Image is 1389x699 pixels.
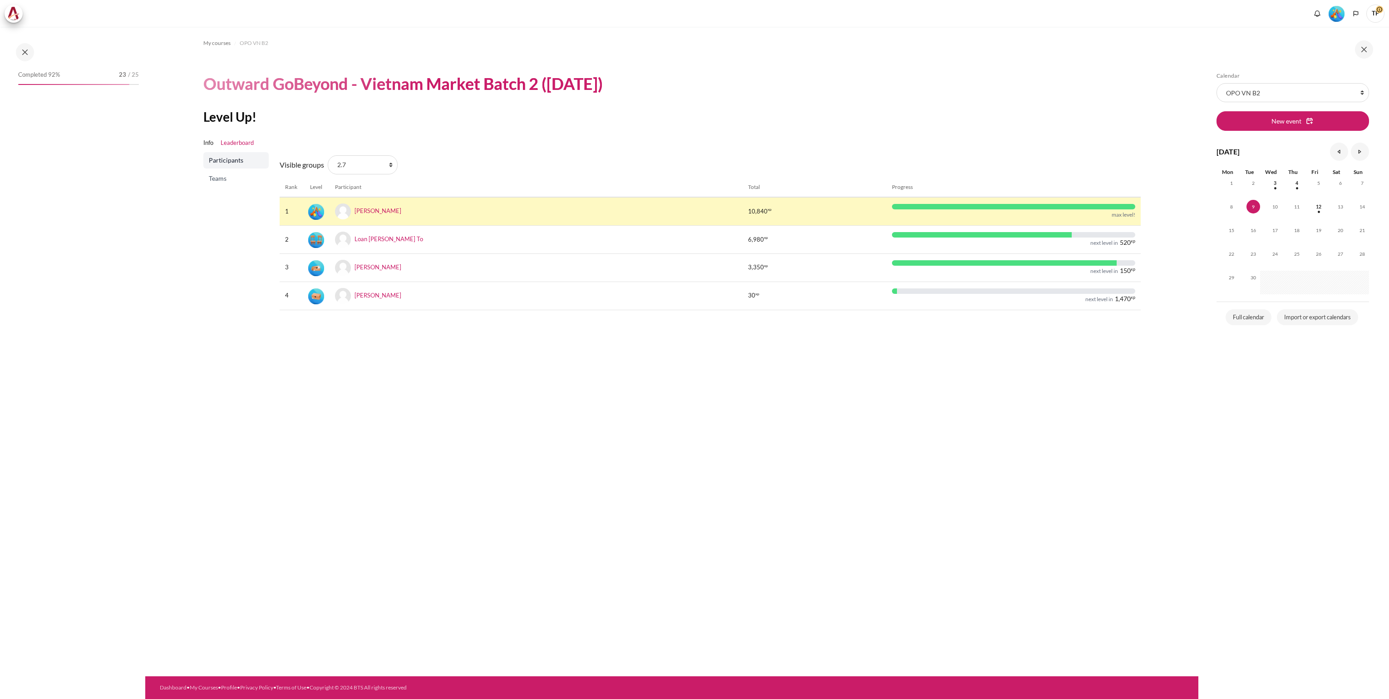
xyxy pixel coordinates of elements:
th: Progress [887,178,1141,197]
a: Architeck Architeck [5,5,27,23]
a: Participants [203,152,269,169]
span: 8 [1225,200,1238,213]
span: Completed 92% [18,70,60,79]
a: Dashboard [160,684,187,691]
span: 6 [1334,176,1347,190]
a: Profile [221,684,237,691]
span: 11 [1290,200,1304,213]
a: [PERSON_NAME] [355,291,401,298]
a: Import or export calendars [1277,309,1358,326]
span: 25 [1290,247,1304,261]
a: Loan [PERSON_NAME] To [355,235,423,243]
a: Friday, 12 September events [1312,204,1325,209]
h5: Calendar [1217,72,1369,79]
span: 21 [1355,223,1369,237]
span: OPO VN B2 [240,39,268,47]
span: 150 [1120,268,1131,274]
span: Sat [1333,169,1340,175]
img: Level #1 [308,288,324,304]
a: Info [203,139,213,148]
a: Leaderboard [221,139,254,148]
a: User menu [1366,5,1384,23]
span: 1,470 [1115,296,1131,302]
div: 92% [18,84,129,85]
a: Teams [203,170,269,187]
span: 27 [1334,247,1347,261]
h1: Outward GoBeyond - Vietnam Market Batch 2 ([DATE]) [203,73,603,94]
span: 3,350 [748,263,764,272]
td: 1 [280,197,303,225]
div: Show notification window with no new notifications [1310,7,1324,20]
span: 30 [748,291,755,300]
th: Rank [280,178,303,197]
span: Fri [1311,169,1318,175]
span: 1 [1225,176,1238,190]
h4: [DATE] [1217,146,1240,157]
div: Level #5 [1329,5,1345,22]
span: / 25 [128,70,139,79]
span: Participants [209,156,265,165]
span: TP [1366,5,1384,23]
h2: Level Up! [203,109,1141,125]
span: 17 [1268,223,1282,237]
a: Copyright © 2024 BTS All rights reserved [310,684,407,691]
div: • • • • • [160,684,739,692]
span: xp [1131,268,1135,271]
span: xp [764,265,768,267]
span: 15 [1225,223,1238,237]
img: Level #5 [308,204,324,220]
span: 24 [1268,247,1282,261]
section: Content [145,27,1198,331]
span: 18 [1290,223,1304,237]
span: My courses [203,39,231,47]
span: Wed [1265,169,1277,175]
span: 6,980 [748,235,764,244]
button: New event [1217,111,1369,130]
div: max level! [1112,211,1135,218]
span: Mon [1222,169,1233,175]
div: Level #4 [308,231,324,248]
span: 30 [1246,271,1260,284]
td: 4 [280,282,303,310]
td: Today [1238,200,1260,223]
th: Participant [330,178,743,197]
img: Architeck [7,7,20,20]
td: 2 [280,225,303,253]
span: xp [1131,296,1135,299]
span: 19 [1312,223,1325,237]
a: Thursday, 4 September events [1290,180,1304,186]
img: Level #4 [308,232,324,248]
th: Level [303,178,330,197]
span: 10 [1268,200,1282,213]
span: 28 [1355,247,1369,261]
span: 14 [1355,200,1369,213]
span: 520 [1120,239,1131,246]
span: Teams [209,174,265,183]
a: Terms of Use [276,684,306,691]
a: My courses [203,38,231,49]
span: Sun [1354,169,1363,175]
span: Thu [1288,169,1298,175]
span: 4 [1290,176,1304,190]
span: New event [1271,116,1301,126]
td: 3 [280,253,303,282]
a: [PERSON_NAME] [355,263,401,271]
div: Level #2 [308,259,324,276]
span: xp [768,208,772,211]
span: 12 [1312,200,1325,213]
span: 10,840 [748,207,768,216]
a: Level #5 [1325,5,1348,22]
span: 22 [1225,247,1238,261]
span: 29 [1225,271,1238,284]
span: 20 [1334,223,1347,237]
span: 26 [1312,247,1325,261]
a: Privacy Policy [240,684,273,691]
label: Visible groups [280,159,324,170]
img: Level #5 [1329,6,1345,22]
img: Level #2 [308,260,324,276]
span: 7 [1355,176,1369,190]
span: 23 [1246,247,1260,261]
span: 23 [119,70,126,79]
div: next level in [1085,296,1113,303]
nav: Navigation bar [203,36,1141,50]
